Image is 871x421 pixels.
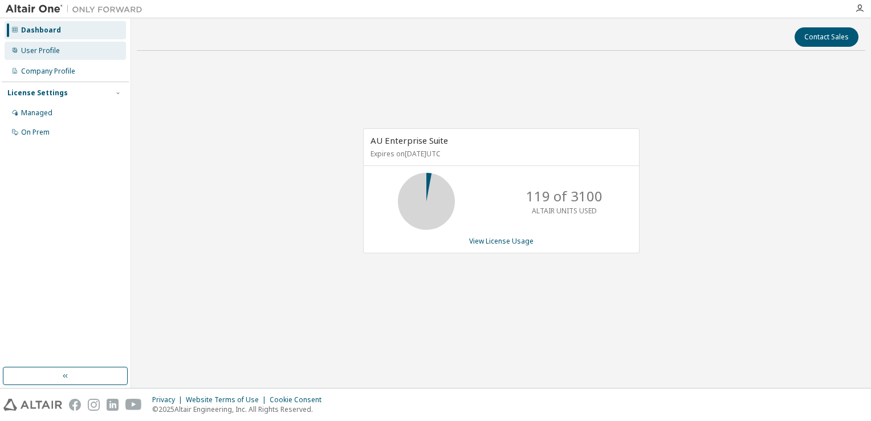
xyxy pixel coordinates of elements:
[7,88,68,98] div: License Settings
[107,399,119,411] img: linkedin.svg
[21,128,50,137] div: On Prem
[795,27,858,47] button: Contact Sales
[3,399,62,411] img: altair_logo.svg
[371,149,629,159] p: Expires on [DATE] UTC
[532,206,597,216] p: ALTAIR UNITS USED
[526,187,603,206] p: 119 of 3100
[69,399,81,411] img: facebook.svg
[270,395,328,404] div: Cookie Consent
[6,3,148,15] img: Altair One
[21,46,60,55] div: User Profile
[21,67,75,76] div: Company Profile
[152,404,328,414] p: © 2025 Altair Engineering, Inc. All Rights Reserved.
[125,399,142,411] img: youtube.svg
[21,108,52,118] div: Managed
[152,395,186,404] div: Privacy
[469,236,534,246] a: View License Usage
[371,135,448,146] span: AU Enterprise Suite
[186,395,270,404] div: Website Terms of Use
[88,399,100,411] img: instagram.svg
[21,26,61,35] div: Dashboard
